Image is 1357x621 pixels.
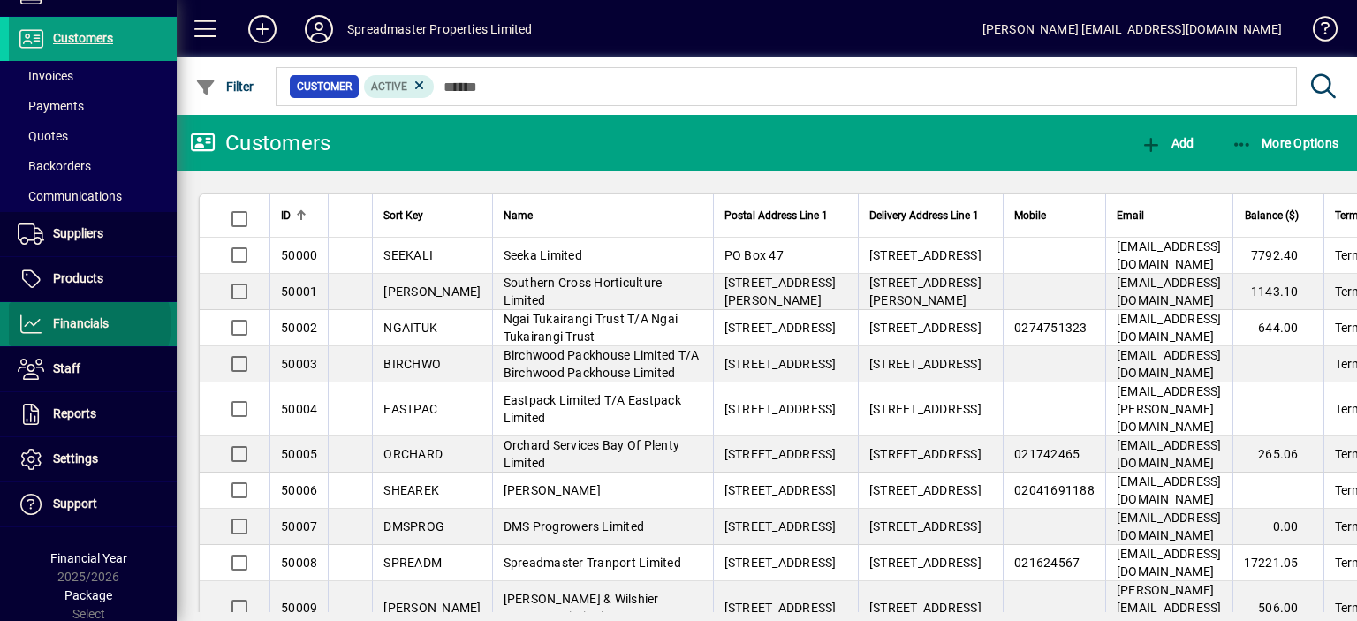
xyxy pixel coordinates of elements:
[383,321,437,335] span: NGAITUK
[383,519,444,534] span: DMSPROG
[18,189,122,203] span: Communications
[869,447,982,461] span: [STREET_ADDRESS]
[869,321,982,335] span: [STREET_ADDRESS]
[9,61,177,91] a: Invoices
[9,257,177,301] a: Products
[53,496,97,511] span: Support
[281,483,317,497] span: 50006
[383,483,439,497] span: SHEAREK
[18,129,68,143] span: Quotes
[504,393,681,425] span: Eastpack Limited T/A Eastpack Limited
[724,601,837,615] span: [STREET_ADDRESS]
[869,248,982,262] span: [STREET_ADDRESS]
[9,212,177,256] a: Suppliers
[53,31,113,45] span: Customers
[191,71,259,102] button: Filter
[504,206,533,225] span: Name
[383,206,423,225] span: Sort Key
[504,483,601,497] span: [PERSON_NAME]
[9,181,177,211] a: Communications
[869,357,982,371] span: [STREET_ADDRESS]
[1232,310,1323,346] td: 644.00
[64,588,112,602] span: Package
[504,438,680,470] span: Orchard Services Bay Of Plenty Limited
[504,206,702,225] div: Name
[9,121,177,151] a: Quotes
[1117,348,1222,380] span: [EMAIL_ADDRESS][DOMAIN_NAME]
[504,248,582,262] span: Seeka Limited
[504,556,681,570] span: Spreadmaster Tranport Limited
[18,159,91,173] span: Backorders
[1117,206,1144,225] span: Email
[504,348,700,380] span: Birchwood Packhouse Limited T/A Birchwood Packhouse Limited
[281,206,291,225] span: ID
[869,556,982,570] span: [STREET_ADDRESS]
[383,402,437,416] span: EASTPAC
[1227,127,1344,159] button: More Options
[1245,206,1299,225] span: Balance ($)
[383,601,481,615] span: [PERSON_NAME]
[869,601,982,615] span: [STREET_ADDRESS]
[53,406,96,420] span: Reports
[9,302,177,346] a: Financials
[1117,312,1222,344] span: [EMAIL_ADDRESS][DOMAIN_NAME]
[371,80,407,93] span: Active
[1136,127,1198,159] button: Add
[1117,206,1222,225] div: Email
[1232,545,1323,581] td: 17221.05
[724,519,837,534] span: [STREET_ADDRESS]
[281,321,317,335] span: 50002
[281,402,317,416] span: 50004
[1014,206,1046,225] span: Mobile
[724,556,837,570] span: [STREET_ADDRESS]
[504,519,645,534] span: DMS Progrowers Limited
[297,78,352,95] span: Customer
[195,80,254,94] span: Filter
[281,284,317,299] span: 50001
[1244,206,1315,225] div: Balance ($)
[724,321,837,335] span: [STREET_ADDRESS]
[1117,547,1222,579] span: [EMAIL_ADDRESS][DOMAIN_NAME]
[281,447,317,461] span: 50005
[724,447,837,461] span: [STREET_ADDRESS]
[1014,447,1080,461] span: 021742465
[869,276,982,307] span: [STREET_ADDRESS][PERSON_NAME]
[724,248,784,262] span: PO Box 47
[724,483,837,497] span: [STREET_ADDRESS]
[281,357,317,371] span: 50003
[724,276,837,307] span: [STREET_ADDRESS][PERSON_NAME]
[383,248,433,262] span: SEEKALI
[504,312,678,344] span: Ngai Tukairangi Trust T/A Ngai Tukairangi Trust
[869,402,982,416] span: [STREET_ADDRESS]
[53,361,80,375] span: Staff
[190,129,330,157] div: Customers
[281,248,317,262] span: 50000
[347,15,532,43] div: Spreadmaster Properties Limited
[383,357,441,371] span: BIRCHWO
[383,284,481,299] span: [PERSON_NAME]
[1014,556,1080,570] span: 021624567
[18,69,73,83] span: Invoices
[1117,276,1222,307] span: [EMAIL_ADDRESS][DOMAIN_NAME]
[234,13,291,45] button: Add
[53,451,98,466] span: Settings
[50,551,127,565] span: Financial Year
[724,206,828,225] span: Postal Address Line 1
[1232,436,1323,473] td: 265.06
[53,226,103,240] span: Suppliers
[281,519,317,534] span: 50007
[1014,483,1095,497] span: 02041691188
[1117,384,1222,434] span: [EMAIL_ADDRESS][PERSON_NAME][DOMAIN_NAME]
[1014,206,1095,225] div: Mobile
[982,15,1282,43] div: [PERSON_NAME] [EMAIL_ADDRESS][DOMAIN_NAME]
[281,601,317,615] span: 50009
[9,437,177,481] a: Settings
[869,206,979,225] span: Delivery Address Line 1
[1232,509,1323,545] td: 0.00
[291,13,347,45] button: Profile
[724,402,837,416] span: [STREET_ADDRESS]
[1300,4,1335,61] a: Knowledge Base
[1232,238,1323,274] td: 7792.40
[9,91,177,121] a: Payments
[9,151,177,181] a: Backorders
